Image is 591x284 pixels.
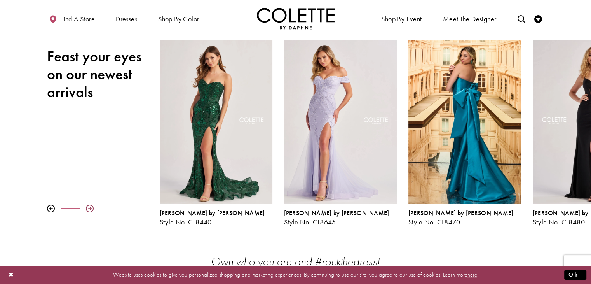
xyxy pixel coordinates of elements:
div: Colette by Daphne Style No. CL8470 [403,34,527,232]
a: Find a store [47,8,97,29]
div: Colette by Daphne Style No. CL8645 [284,210,397,226]
div: Colette by Daphne Style No. CL8470 [408,210,521,226]
span: Style No. CL8440 [160,217,212,226]
button: Submit Dialog [564,270,586,280]
span: Style No. CL8470 [408,217,460,226]
a: Toggle search [515,8,527,29]
span: Find a store [60,15,95,23]
em: Own who you are and #rockthedress! [211,254,380,269]
div: Colette by Daphne Style No. CL8645 [278,34,403,232]
span: Shop by color [158,15,199,23]
a: Visit Colette by Daphne Style No. CL8440 Page [160,40,272,204]
a: Visit Colette by Daphne Style No. CL8645 Page [284,40,397,204]
a: Visit Colette by Daphne Style No. CL8470 Page [408,40,521,204]
span: [PERSON_NAME] by [PERSON_NAME] [160,209,265,217]
button: Close Dialog [5,268,18,282]
a: Meet the designer [441,8,499,29]
span: Shop by color [156,8,201,29]
div: Colette by Daphne Style No. CL8440 [160,210,272,226]
span: Shop By Event [379,8,424,29]
a: Check Wishlist [532,8,544,29]
p: Website uses cookies to give you personalized shopping and marketing experiences. By continuing t... [56,270,535,280]
h2: Feast your eyes on our newest arrivals [47,47,148,101]
a: here [467,271,477,279]
div: Colette by Daphne Style No. CL8440 [154,34,278,232]
span: Style No. CL8480 [533,217,585,226]
span: Style No. CL8645 [284,217,336,226]
span: [PERSON_NAME] by [PERSON_NAME] [408,209,514,217]
span: Dresses [114,8,139,29]
span: Shop By Event [381,15,422,23]
img: Colette by Daphne [257,8,335,29]
span: Dresses [116,15,137,23]
span: [PERSON_NAME] by [PERSON_NAME] [284,209,389,217]
a: Visit Home Page [257,8,335,29]
span: Meet the designer [443,15,497,23]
